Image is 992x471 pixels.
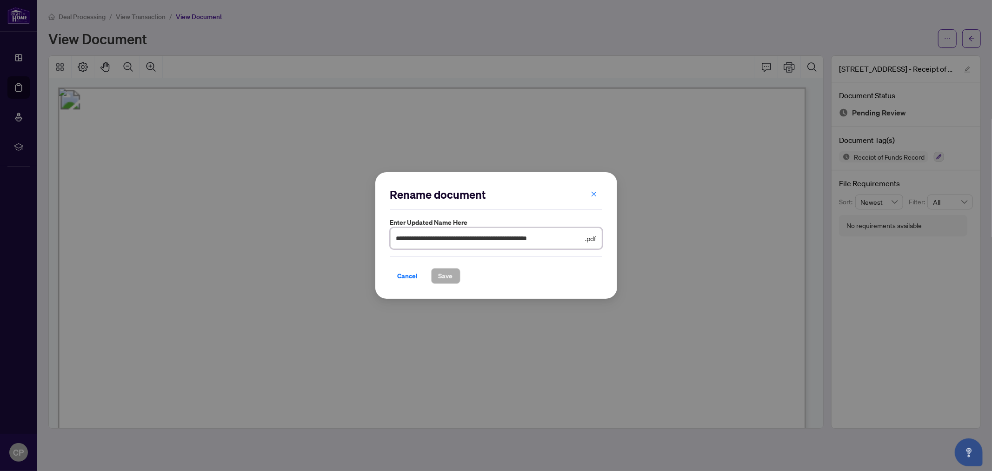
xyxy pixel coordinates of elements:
[398,269,418,283] span: Cancel
[431,268,460,284] button: Save
[586,233,596,243] span: .pdf
[390,217,602,228] label: Enter updated name here
[591,191,597,197] span: close
[955,438,983,466] button: Open asap
[390,187,602,202] h2: Rename document
[390,268,426,284] button: Cancel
